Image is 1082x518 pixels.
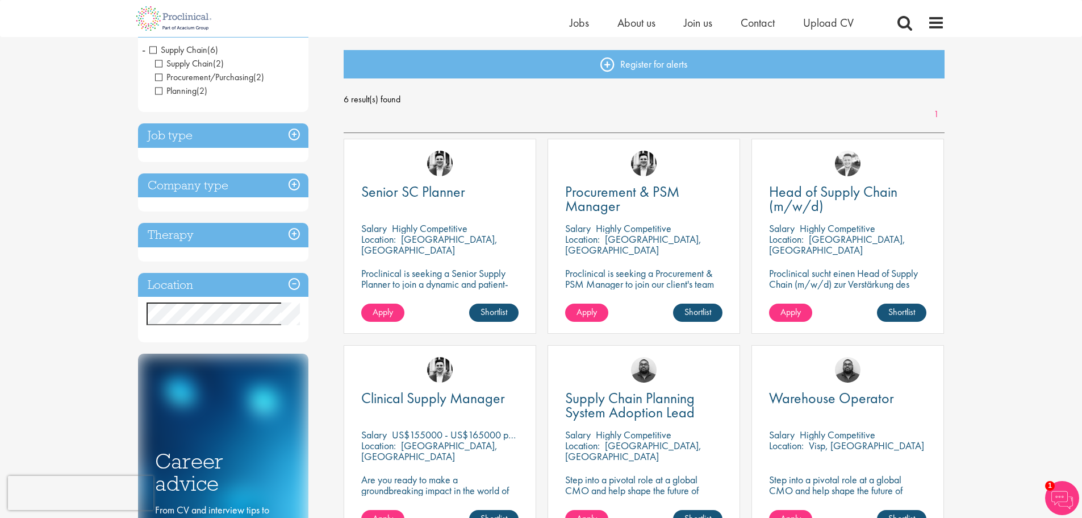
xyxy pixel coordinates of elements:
[809,439,924,452] p: Visp, [GEOGRAPHIC_DATA]
[631,357,657,383] img: Ashley Bennett
[769,233,804,246] span: Location:
[361,391,519,405] a: Clinical Supply Manager
[769,222,795,235] span: Salary
[344,50,945,78] a: Register for alerts
[469,304,519,322] a: Shortlist
[361,222,387,235] span: Salary
[392,428,544,441] p: US$155000 - US$165000 per annum
[197,85,207,97] span: (2)
[361,268,519,311] p: Proclinical is seeking a Senior Supply Planner to join a dynamic and patient-focused team within ...
[565,222,591,235] span: Salary
[138,273,308,297] h3: Location
[142,41,145,58] span: -
[565,439,600,452] span: Location:
[769,182,897,216] span: Head of Supply Chain (m/w/d)
[565,233,701,256] p: [GEOGRAPHIC_DATA], [GEOGRAPHIC_DATA]
[596,428,671,441] p: Highly Competitive
[803,15,854,30] a: Upload CV
[769,439,804,452] span: Location:
[427,151,453,176] img: Edward Little
[780,306,801,318] span: Apply
[596,222,671,235] p: Highly Competitive
[138,123,308,148] h3: Job type
[149,44,207,56] span: Supply Chain
[361,439,396,452] span: Location:
[800,428,875,441] p: Highly Competitive
[253,71,264,83] span: (2)
[361,185,519,199] a: Senior SC Planner
[769,474,926,507] p: Step into a pivotal role at a global CMO and help shape the future of healthcare manufacturing.
[361,304,404,322] a: Apply
[741,15,775,30] a: Contact
[769,268,926,311] p: Proclinical sucht einen Head of Supply Chain (m/w/d) zur Verstärkung des Teams unseres Kunden in ...
[155,450,291,494] h3: Career advice
[138,173,308,198] h3: Company type
[344,91,945,108] span: 6 result(s) found
[392,222,467,235] p: Highly Competitive
[138,223,308,247] h3: Therapy
[149,44,218,56] span: Supply Chain
[576,306,597,318] span: Apply
[565,439,701,463] p: [GEOGRAPHIC_DATA], [GEOGRAPHIC_DATA]
[1045,481,1079,515] img: Chatbot
[877,304,926,322] a: Shortlist
[155,57,224,69] span: Supply Chain
[207,44,218,56] span: (6)
[155,85,197,97] span: Planning
[361,428,387,441] span: Salary
[673,304,722,322] a: Shortlist
[155,85,207,97] span: Planning
[361,233,396,246] span: Location:
[769,391,926,405] a: Warehouse Operator
[565,185,722,213] a: Procurement & PSM Manager
[565,391,722,420] a: Supply Chain Planning System Adoption Lead
[565,268,722,300] p: Proclinical is seeking a Procurement & PSM Manager to join our client's team in [GEOGRAPHIC_DATA].
[427,357,453,383] img: Edward Little
[565,233,600,246] span: Location:
[835,357,860,383] img: Ashley Bennett
[1045,481,1055,491] span: 1
[361,233,498,256] p: [GEOGRAPHIC_DATA], [GEOGRAPHIC_DATA]
[155,71,264,83] span: Procurement/Purchasing
[155,57,213,69] span: Supply Chain
[631,151,657,176] img: Edward Little
[928,108,945,121] a: 1
[769,233,905,256] p: [GEOGRAPHIC_DATA], [GEOGRAPHIC_DATA]
[565,182,679,216] span: Procurement & PSM Manager
[769,304,812,322] a: Apply
[213,57,224,69] span: (2)
[769,388,894,408] span: Warehouse Operator
[565,428,591,441] span: Salary
[800,222,875,235] p: Highly Competitive
[565,388,695,422] span: Supply Chain Planning System Adoption Lead
[373,306,393,318] span: Apply
[155,71,253,83] span: Procurement/Purchasing
[361,439,498,463] p: [GEOGRAPHIC_DATA], [GEOGRAPHIC_DATA]
[684,15,712,30] a: Join us
[769,428,795,441] span: Salary
[361,388,505,408] span: Clinical Supply Manager
[565,474,722,507] p: Step into a pivotal role at a global CMO and help shape the future of healthcare supply chain.
[835,151,860,176] img: Lukas Eckert
[565,304,608,322] a: Apply
[570,15,589,30] a: Jobs
[361,182,465,201] span: Senior SC Planner
[8,476,153,510] iframe: reCAPTCHA
[617,15,655,30] a: About us
[769,185,926,213] a: Head of Supply Chain (m/w/d)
